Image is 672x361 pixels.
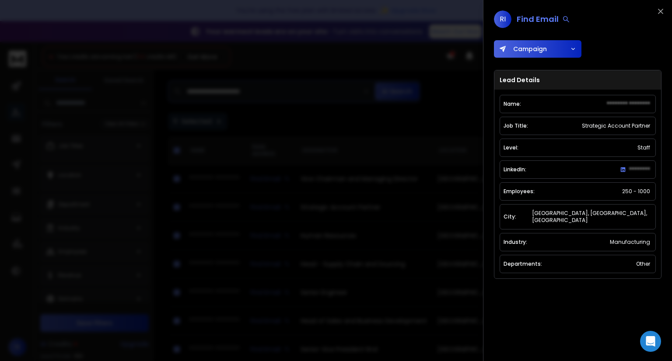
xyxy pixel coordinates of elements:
[504,122,528,129] p: Job Title:
[530,208,652,226] div: [GEOGRAPHIC_DATA], [GEOGRAPHIC_DATA], [GEOGRAPHIC_DATA]
[620,186,652,197] div: 250 - 1000
[504,188,535,195] p: Employees:
[494,10,511,28] span: RI
[504,144,518,151] p: Level:
[580,121,652,131] div: Strategic Account Partner
[494,70,661,90] h3: Lead Details
[640,331,661,352] div: Open Intercom Messenger
[504,260,542,267] p: Departments:
[634,259,652,269] div: Other
[504,239,527,246] p: Industry:
[636,142,652,153] div: Staff
[504,213,516,220] p: City:
[517,13,570,25] div: Find Email
[504,166,526,173] p: LinkedIn:
[608,237,652,247] div: Manufacturing
[504,101,521,108] p: Name:
[510,45,547,53] span: Campaign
